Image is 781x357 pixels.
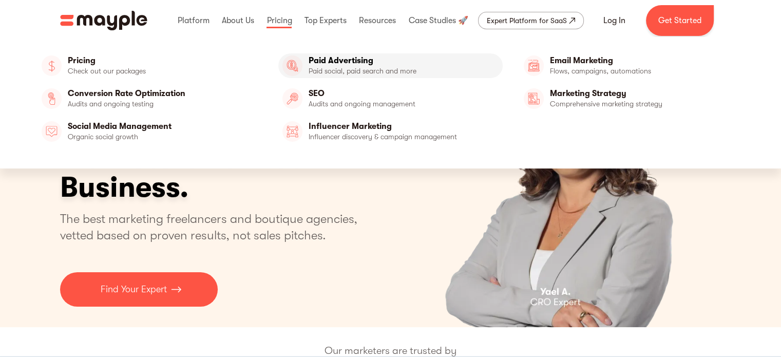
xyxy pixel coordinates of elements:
[356,4,398,37] div: Resources
[219,4,257,37] div: About Us
[175,4,212,37] div: Platform
[60,272,218,307] a: Find Your Expert
[60,211,370,243] p: The best marketing freelancers and boutique agencies, vetted based on proven results, not sales p...
[646,5,714,36] a: Get Started
[478,12,584,29] a: Expert Platform for SaaS
[264,4,294,37] div: Pricing
[60,11,147,30] a: home
[597,238,781,357] iframe: Chat Widget
[401,41,721,327] div: 3 of 4
[302,4,349,37] div: Top Experts
[60,11,147,30] img: Mayple logo
[101,283,167,296] p: Find Your Expert
[401,41,721,327] div: carousel
[487,14,567,27] div: Expert Platform for SaaS
[591,8,638,33] a: Log In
